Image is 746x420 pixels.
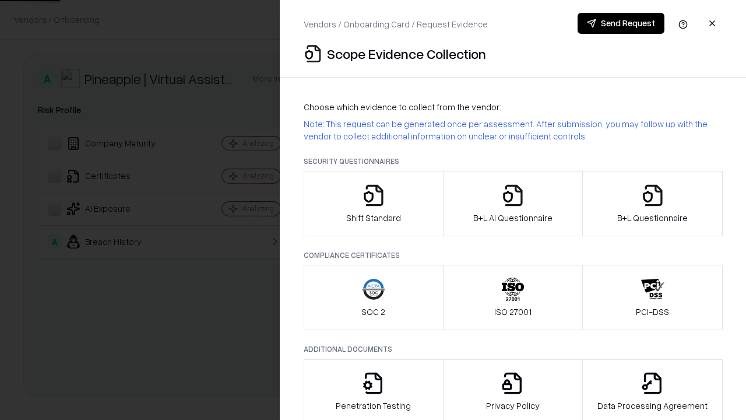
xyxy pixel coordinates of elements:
p: ISO 27001 [494,306,532,318]
p: Data Processing Agreement [597,400,708,412]
p: Vendors / Onboarding Card / Request Evidence [304,18,488,30]
p: Security Questionnaires [304,156,723,166]
button: B+L Questionnaire [582,171,723,236]
p: SOC 2 [361,306,385,318]
p: Scope Evidence Collection [327,44,486,63]
p: Penetration Testing [336,400,411,412]
button: ISO 27001 [443,265,583,330]
p: Compliance Certificates [304,250,723,260]
button: Send Request [578,13,664,34]
p: B+L AI Questionnaire [473,212,553,224]
p: PCI-DSS [636,306,669,318]
button: PCI-DSS [582,265,723,330]
p: Privacy Policy [486,400,540,412]
p: Additional Documents [304,344,723,354]
p: Shift Standard [346,212,401,224]
p: B+L Questionnaire [617,212,688,224]
p: Note: This request can be generated once per assessment. After submission, you may follow up with... [304,118,723,142]
p: Choose which evidence to collect from the vendor: [304,101,723,113]
button: B+L AI Questionnaire [443,171,583,236]
button: SOC 2 [304,265,444,330]
button: Shift Standard [304,171,444,236]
